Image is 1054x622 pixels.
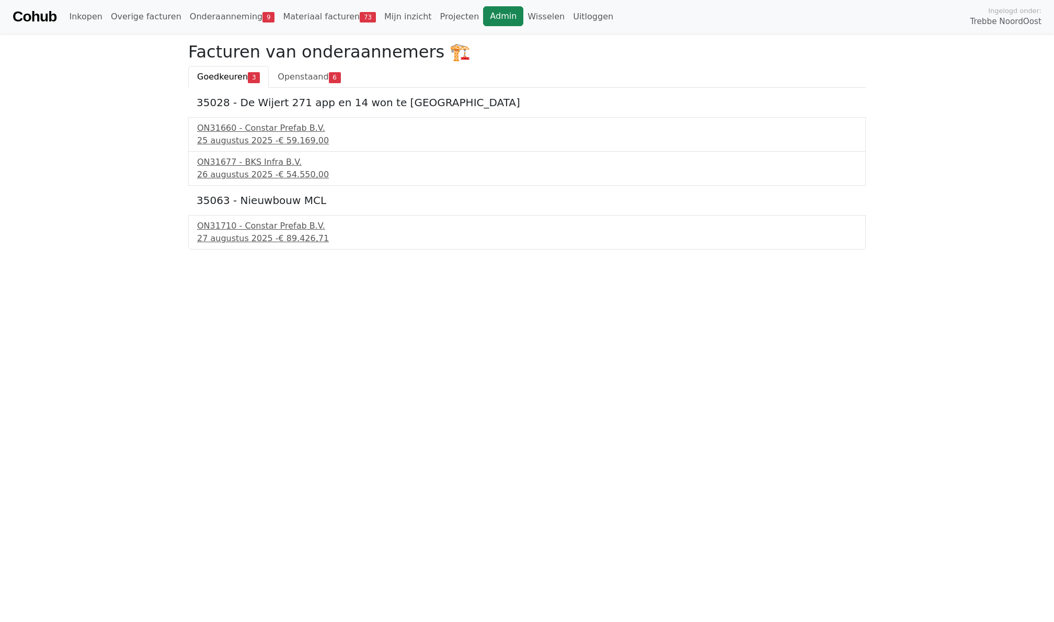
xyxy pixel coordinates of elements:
[197,220,857,245] a: ON31710 - Constar Prefab B.V.27 augustus 2025 -€ 89.426,71
[483,6,523,26] a: Admin
[569,6,617,27] a: Uitloggen
[197,96,857,109] h5: 35028 - De Wijert 271 app en 14 won te [GEOGRAPHIC_DATA]
[197,156,857,168] div: ON31677 - BKS Infra B.V.
[188,66,269,88] a: Goedkeuren3
[988,6,1041,16] span: Ingelogd onder:
[107,6,186,27] a: Overige facturen
[197,72,248,82] span: Goedkeuren
[65,6,106,27] a: Inkopen
[278,169,329,179] span: € 54.550,00
[278,233,329,243] span: € 89.426,71
[436,6,484,27] a: Projecten
[197,168,857,181] div: 26 augustus 2025 -
[197,122,857,134] div: ON31660 - Constar Prefab B.V.
[279,6,380,27] a: Materiaal facturen73
[248,72,260,83] span: 3
[329,72,341,83] span: 6
[197,156,857,181] a: ON31677 - BKS Infra B.V.26 augustus 2025 -€ 54.550,00
[186,6,279,27] a: Onderaanneming9
[269,66,349,88] a: Openstaand6
[188,42,866,62] h2: Facturen van onderaannemers 🏗️
[970,16,1041,28] span: Trebbe NoordOost
[278,135,329,145] span: € 59.169,00
[197,122,857,147] a: ON31660 - Constar Prefab B.V.25 augustus 2025 -€ 59.169,00
[197,134,857,147] div: 25 augustus 2025 -
[197,194,857,207] h5: 35063 - Nieuwbouw MCL
[262,12,274,22] span: 9
[197,232,857,245] div: 27 augustus 2025 -
[523,6,569,27] a: Wisselen
[278,72,328,82] span: Openstaand
[197,220,857,232] div: ON31710 - Constar Prefab B.V.
[380,6,436,27] a: Mijn inzicht
[13,4,56,29] a: Cohub
[360,12,376,22] span: 73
